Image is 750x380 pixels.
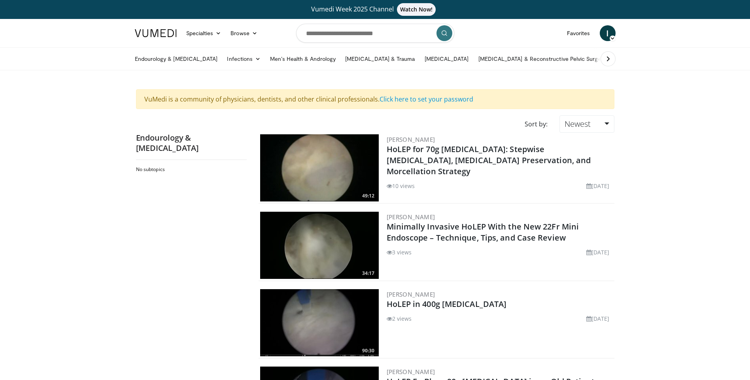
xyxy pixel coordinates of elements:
span: Newest [565,119,591,129]
a: 49:12 [260,134,379,201]
span: 34:17 [360,270,377,277]
a: HoLEP for 70g [MEDICAL_DATA]: Stepwise [MEDICAL_DATA], [MEDICAL_DATA] Preservation, and Morcellat... [387,144,591,177]
a: Vumedi Week 2025 ChannelWatch Now! [136,3,614,16]
div: Sort by: [519,115,554,133]
img: 83961de2-7e01-45fd-b6b4-a4f99b0c7f33.300x170_q85_crop-smart_upscale.jpg [260,134,379,201]
div: VuMedi is a community of physicians, dentists, and other clinical professionals. [136,89,614,109]
li: [DATE] [586,248,610,256]
span: 90:30 [360,347,377,354]
li: [DATE] [586,314,610,323]
a: 34:17 [260,212,379,279]
a: 90:30 [260,289,379,356]
a: [PERSON_NAME] [387,213,435,221]
a: Click here to set your password [380,95,473,103]
a: [PERSON_NAME] [387,135,435,143]
a: [PERSON_NAME] [387,368,435,376]
a: [MEDICAL_DATA] & Trauma [340,51,420,67]
li: 10 views [387,182,415,190]
a: Specialties [181,25,226,41]
img: VuMedi Logo [135,29,177,37]
h2: Endourology & [MEDICAL_DATA] [136,133,247,153]
li: 3 views [387,248,412,256]
li: [DATE] [586,182,610,190]
a: HoLEP in 400g [MEDICAL_DATA] [387,299,507,309]
img: 50ef2967-76b8-4bc0-90ab-b7c05c34063d.300x170_q85_crop-smart_upscale.jpg [260,289,379,356]
a: Favorites [562,25,595,41]
a: Infections [222,51,265,67]
a: [PERSON_NAME] [387,290,435,298]
a: Men’s Health & Andrology [265,51,340,67]
span: 49:12 [360,192,377,199]
a: Endourology & [MEDICAL_DATA] [130,51,223,67]
a: Newest [559,115,614,133]
li: 2 views [387,314,412,323]
a: Minimally Invasive HoLEP With the New 22Fr Mini Endoscope – Technique, Tips, and Case Review [387,221,579,243]
a: Browse [226,25,262,41]
img: bfa02969-f2ff-4615-b51a-595b9b287868.300x170_q85_crop-smart_upscale.jpg [260,212,379,279]
span: Watch Now! [397,3,436,16]
a: [MEDICAL_DATA] & Reconstructive Pelvic Surgery [474,51,611,67]
input: Search topics, interventions [296,24,454,43]
h2: No subtopics [136,166,245,173]
a: I [600,25,616,41]
a: [MEDICAL_DATA] [420,51,474,67]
